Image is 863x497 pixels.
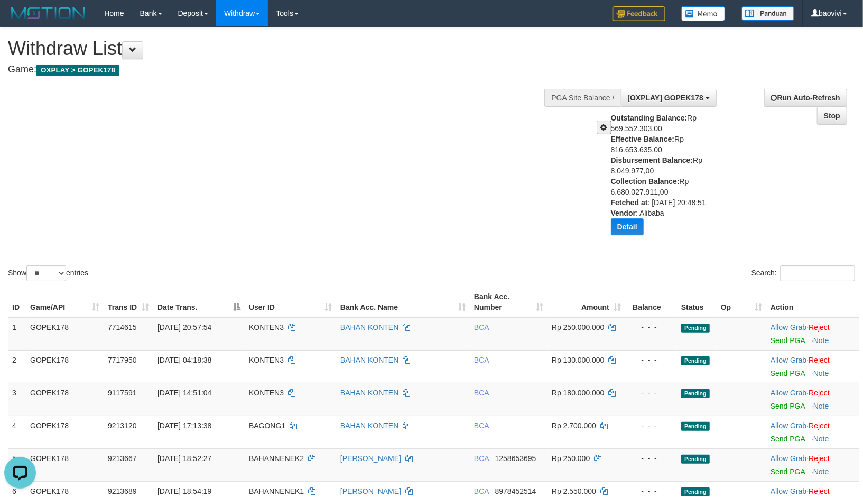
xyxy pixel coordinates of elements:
a: Reject [809,389,830,397]
input: Search: [780,265,855,281]
h4: Game: [8,65,565,75]
a: Reject [809,454,830,463]
b: Vendor [611,209,636,217]
a: Note [813,435,829,443]
th: Bank Acc. Name: activate to sort column ascending [336,287,470,317]
td: · [766,383,859,416]
td: · [766,416,859,448]
b: Fetched at [611,198,648,207]
a: Send PGA [771,336,805,345]
span: BCA [474,389,489,397]
span: 9213120 [108,421,137,430]
span: BCA [474,454,489,463]
label: Show entries [8,265,88,281]
span: Rp 130.000.000 [552,356,605,364]
th: Game/API: activate to sort column ascending [26,287,104,317]
td: GOPEK178 [26,416,104,448]
b: Outstanding Balance: [611,114,688,122]
div: PGA Site Balance / [544,89,620,107]
span: Pending [681,487,710,496]
div: - - - [629,322,673,333]
span: KONTEN3 [249,356,284,364]
img: Feedback.jpg [613,6,665,21]
th: Status [677,287,717,317]
b: Collection Balance: [611,177,680,186]
span: 9213689 [108,487,137,495]
span: KONTEN3 [249,323,284,332]
span: BCA [474,421,489,430]
a: Send PGA [771,402,805,410]
a: Reject [809,421,830,430]
span: 7717950 [108,356,137,364]
div: - - - [629,388,673,398]
span: Pending [681,356,710,365]
a: Note [813,336,829,345]
span: BAHANNENEK2 [249,454,304,463]
select: Showentries [26,265,66,281]
span: [DATE] 04:18:38 [157,356,211,364]
span: Pending [681,455,710,464]
div: - - - [629,453,673,464]
span: Rp 180.000.000 [552,389,605,397]
span: BCA [474,323,489,332]
span: Copy 1258653695 to clipboard [495,454,536,463]
a: Allow Grab [771,454,806,463]
span: [DATE] 20:57:54 [157,323,211,332]
b: Disbursement Balance: [611,156,693,164]
th: Bank Acc. Number: activate to sort column ascending [470,287,548,317]
a: BAHAN KONTEN [340,421,398,430]
span: Pending [681,324,710,333]
td: · [766,350,859,383]
span: Copy 8978452514 to clipboard [495,487,536,495]
a: Reject [809,487,830,495]
a: Reject [809,356,830,364]
td: 3 [8,383,26,416]
span: [DATE] 18:54:19 [157,487,211,495]
button: Open LiveChat chat widget [4,4,36,36]
img: panduan.png [741,6,794,21]
th: User ID: activate to sort column ascending [245,287,336,317]
td: 5 [8,448,26,481]
span: Rp 2.700.000 [552,421,596,430]
span: [DATE] 17:13:38 [157,421,211,430]
div: - - - [629,420,673,431]
th: ID [8,287,26,317]
img: Button%20Memo.svg [681,6,726,21]
span: 7714615 [108,323,137,332]
th: Balance [625,287,677,317]
span: BAGONG1 [249,421,285,430]
th: Amount: activate to sort column ascending [548,287,625,317]
span: BCA [474,487,489,495]
label: Search: [751,265,855,281]
a: BAHAN KONTEN [340,356,398,364]
a: Note [813,402,829,410]
a: Note [813,369,829,378]
a: BAHAN KONTEN [340,323,398,332]
div: Rp 569.552.303,00 Rp 816.653.635,00 Rp 8.049.977,00 Rp 6.680.027.911,00 : [DATE] 20:48:51 : Alibaba [611,113,722,243]
span: Pending [681,422,710,431]
h1: Withdraw List [8,38,565,59]
a: [PERSON_NAME] [340,454,401,463]
a: [PERSON_NAME] [340,487,401,495]
td: GOPEK178 [26,350,104,383]
span: [OXPLAY] GOPEK178 [628,94,703,102]
td: GOPEK178 [26,383,104,416]
a: Send PGA [771,369,805,378]
span: · [771,487,809,495]
b: Effective Balance: [611,135,675,143]
img: MOTION_logo.png [8,5,88,21]
button: Detail [611,218,644,235]
span: · [771,454,809,463]
div: - - - [629,486,673,496]
td: 1 [8,317,26,351]
td: 4 [8,416,26,448]
a: Send PGA [771,435,805,443]
a: Run Auto-Refresh [764,89,847,107]
span: Rp 2.550.000 [552,487,596,495]
span: [DATE] 18:52:27 [157,454,211,463]
td: · [766,317,859,351]
a: Stop [817,107,847,125]
th: Date Trans.: activate to sort column descending [153,287,245,317]
a: Send PGA [771,467,805,476]
a: BAHAN KONTEN [340,389,398,397]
